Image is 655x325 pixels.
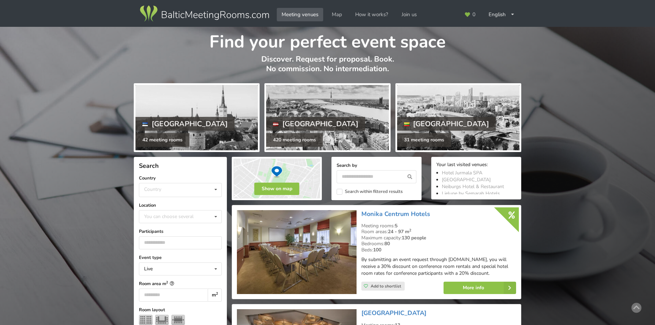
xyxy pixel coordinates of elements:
a: Monika Centrum Hotels [361,210,430,218]
h1: Find your perfect event space [134,27,521,53]
label: Participants [139,228,222,235]
div: [GEOGRAPHIC_DATA] [135,117,234,131]
span: Search [139,162,159,170]
div: 31 meeting rooms [397,133,451,147]
div: Country [144,186,161,192]
div: [GEOGRAPHIC_DATA] [397,117,496,131]
div: Bedrooms: [361,241,516,247]
strong: 100 [373,247,381,253]
a: [GEOGRAPHIC_DATA] 42 meeting rooms [134,83,260,152]
a: [GEOGRAPHIC_DATA] 420 meeting rooms [264,83,390,152]
strong: 80 [384,240,390,247]
img: Hotel | Riga | Monika Centrum Hotels [237,210,356,294]
label: Event type [139,254,222,261]
sup: 2 [409,228,411,233]
label: Location [139,202,222,209]
div: Live [144,267,153,271]
button: Show on map [254,183,299,195]
label: Room area m [139,280,222,287]
a: More info [444,282,516,294]
a: Join us [397,8,422,21]
div: 420 meeting rooms [266,133,323,147]
label: Country [139,175,222,182]
div: Meeting rooms: [361,223,516,229]
a: Map [327,8,347,21]
a: Lielupe by Semarah Hotels [442,190,500,197]
span: 0 [472,12,476,17]
a: Meeting venues [277,8,323,21]
div: m [208,289,222,302]
a: [GEOGRAPHIC_DATA] 31 meeting rooms [395,83,521,152]
img: Theater [139,315,153,325]
img: U-shape [155,315,169,325]
a: Neiburgs Hotel & Restaurant [442,183,504,190]
a: [GEOGRAPHIC_DATA] [442,176,491,183]
label: Room layout [139,306,222,313]
p: By submitting an event request through [DOMAIN_NAME], you will receive a 30% discount on conferen... [361,256,516,277]
img: Show on map [232,157,322,200]
strong: 130 people [402,235,426,241]
div: Room areas: [361,229,516,235]
a: Hotel Jurmala SPA [442,170,482,176]
div: You can choose several [142,213,209,220]
p: Discover. Request for proposal. Book. No commission. No intermediation. [134,54,521,81]
label: Search by [337,162,416,169]
sup: 2 [166,280,168,284]
strong: 24 - 97 m [388,228,411,235]
strong: 5 [395,223,397,229]
span: Add to shortlist [371,283,401,289]
div: [GEOGRAPHIC_DATA] [266,117,365,131]
div: Your last visited venues: [436,162,516,169]
div: English [484,8,520,21]
a: [GEOGRAPHIC_DATA] [361,309,426,317]
div: 42 meeting rooms [135,133,189,147]
div: Beds: [361,247,516,253]
img: Boardroom [171,315,185,325]
div: Maximum capacity: [361,235,516,241]
img: Baltic Meeting Rooms [139,4,270,23]
sup: 2 [216,291,218,296]
label: Search within filtered results [337,189,403,195]
a: How it works? [350,8,393,21]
